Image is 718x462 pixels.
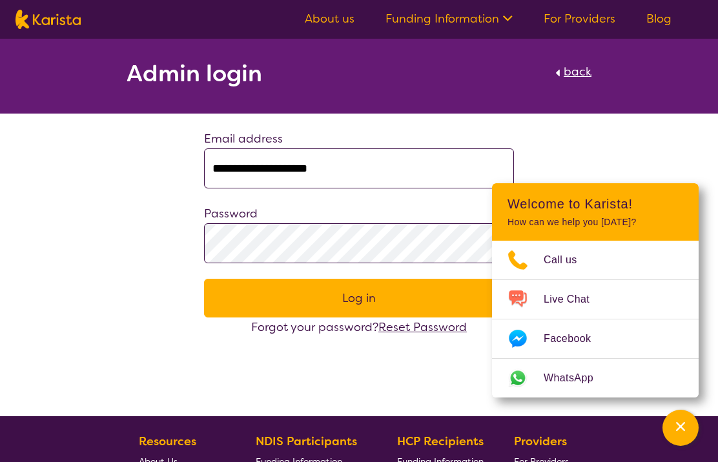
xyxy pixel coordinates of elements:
a: Web link opens in a new tab. [492,359,699,397]
a: For Providers [544,11,615,26]
a: About us [305,11,354,26]
span: Call us [544,250,593,270]
img: Karista logo [15,10,81,29]
span: Live Chat [544,290,605,309]
ul: Choose channel [492,241,699,397]
span: Facebook [544,329,606,348]
label: Password [204,206,258,221]
h2: Welcome to Karista! [508,196,683,212]
b: HCP Recipients [397,434,484,449]
a: Reset Password [378,319,467,335]
button: Log in [204,279,514,317]
a: Blog [646,11,672,26]
b: NDIS Participants [256,434,357,449]
a: Funding Information [385,11,513,26]
div: Forgot your password? [204,317,514,337]
b: Providers [514,434,567,449]
h2: Admin login [127,62,262,85]
span: back [564,64,591,79]
button: Channel Menu [662,410,699,446]
div: Channel Menu [492,183,699,397]
b: Resources [139,434,196,449]
a: back [552,62,591,90]
label: Email address [204,131,283,146]
p: How can we help you [DATE]? [508,217,683,228]
span: WhatsApp [544,368,609,388]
